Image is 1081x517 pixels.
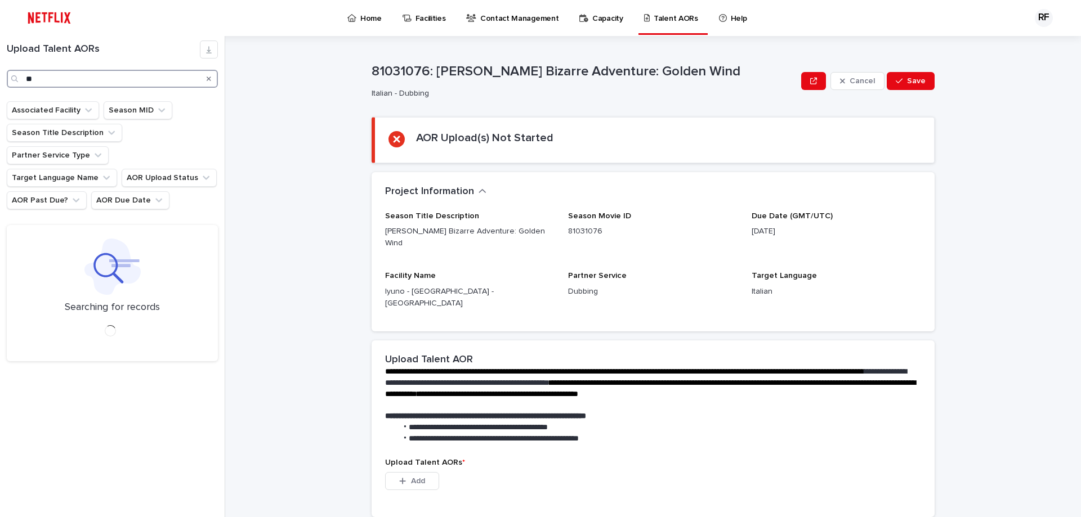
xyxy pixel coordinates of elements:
[385,472,439,490] button: Add
[7,146,109,164] button: Partner Service Type
[385,272,436,280] span: Facility Name
[887,72,935,90] button: Save
[568,286,738,298] p: Dubbing
[850,77,875,85] span: Cancel
[385,186,486,198] button: Project Information
[568,212,631,220] span: Season Movie ID
[7,43,200,56] h1: Upload Talent AORs
[416,131,553,145] h2: AOR Upload(s) Not Started
[568,272,627,280] span: Partner Service
[23,7,76,29] img: ifQbXi3ZQGMSEF7WDB7W
[385,226,555,249] p: [PERSON_NAME] Bizarre Adventure: Golden Wind
[7,124,122,142] button: Season Title Description
[907,77,926,85] span: Save
[65,302,160,314] p: Searching for records
[752,272,817,280] span: Target Language
[752,212,833,220] span: Due Date (GMT/UTC)
[385,186,474,198] h2: Project Information
[752,226,921,237] p: [DATE]
[1035,9,1053,27] div: RF
[411,477,425,485] span: Add
[104,101,172,119] button: Season MID
[385,354,473,366] h2: Upload Talent AOR
[91,191,169,209] button: AOR Due Date
[385,286,555,309] p: Iyuno - [GEOGRAPHIC_DATA] - [GEOGRAPHIC_DATA]
[385,458,465,466] span: Upload Talent AORs
[372,89,792,98] p: Italian - Dubbing
[7,169,117,187] button: Target Language Name
[122,169,217,187] button: AOR Upload Status
[752,286,921,298] p: Italian
[7,191,87,209] button: AOR Past Due?
[372,64,797,80] p: 81031076: [PERSON_NAME] Bizarre Adventure: Golden Wind
[385,212,479,220] span: Season Title Description
[7,101,99,119] button: Associated Facility
[7,70,218,88] input: Search
[830,72,885,90] button: Cancel
[568,226,738,237] p: 81031076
